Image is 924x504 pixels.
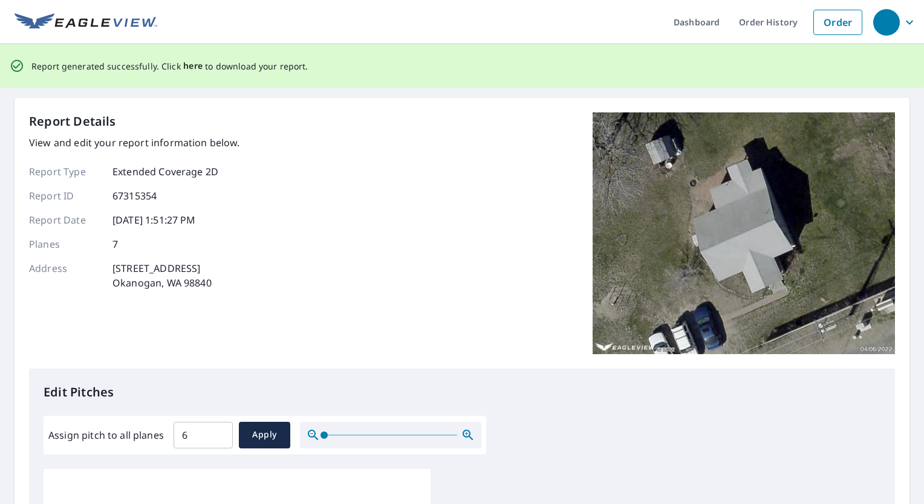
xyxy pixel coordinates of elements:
[29,164,102,179] p: Report Type
[29,135,240,150] p: View and edit your report information below.
[29,237,102,251] p: Planes
[112,189,157,203] p: 67315354
[112,261,212,290] p: [STREET_ADDRESS] Okanogan, WA 98840
[112,213,196,227] p: [DATE] 1:51:27 PM
[29,213,102,227] p: Report Date
[44,383,880,401] p: Edit Pitches
[29,261,102,290] p: Address
[174,418,233,452] input: 00.0
[593,112,895,354] img: Top image
[29,112,116,131] p: Report Details
[29,189,102,203] p: Report ID
[249,427,281,442] span: Apply
[183,59,203,74] button: here
[31,59,308,74] p: Report generated successfully. Click to download your report.
[813,10,862,35] a: Order
[112,237,118,251] p: 7
[48,428,164,442] label: Assign pitch to all planes
[239,422,290,448] button: Apply
[112,164,218,179] p: Extended Coverage 2D
[15,13,157,31] img: EV Logo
